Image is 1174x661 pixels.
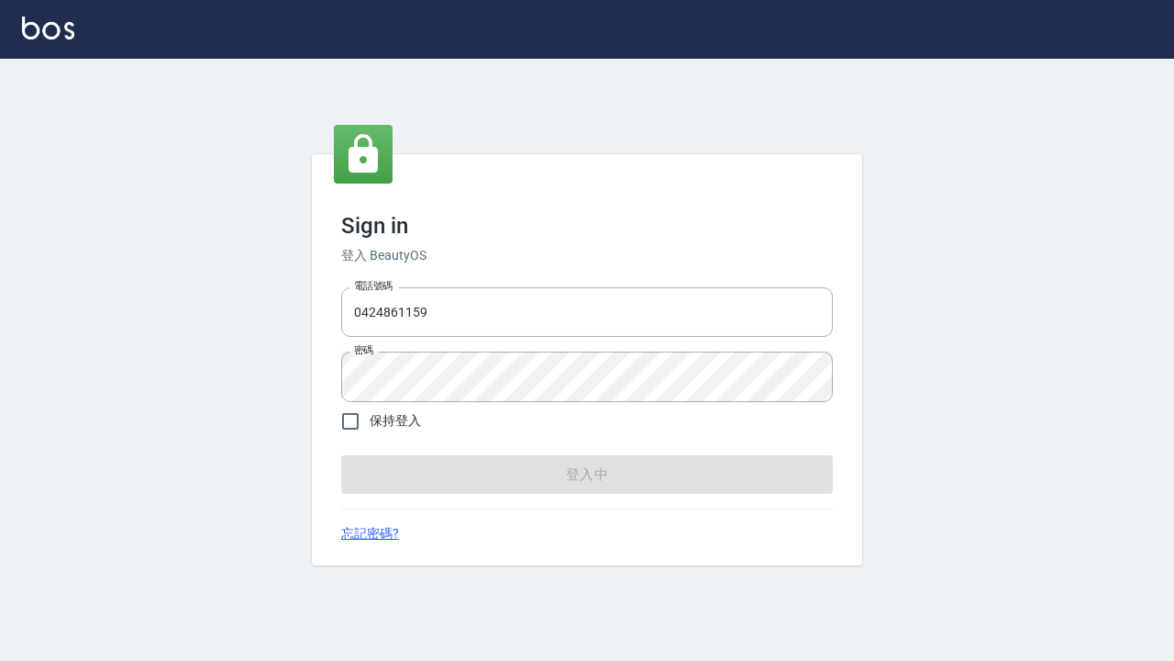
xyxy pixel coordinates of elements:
[22,17,74,39] img: Logo
[354,279,393,293] label: 電話號碼
[341,246,833,265] h6: 登入 BeautyOS
[370,411,421,431] span: 保持登入
[354,343,373,357] label: 密碼
[341,213,833,239] h3: Sign in
[341,524,399,543] a: 忘記密碼?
